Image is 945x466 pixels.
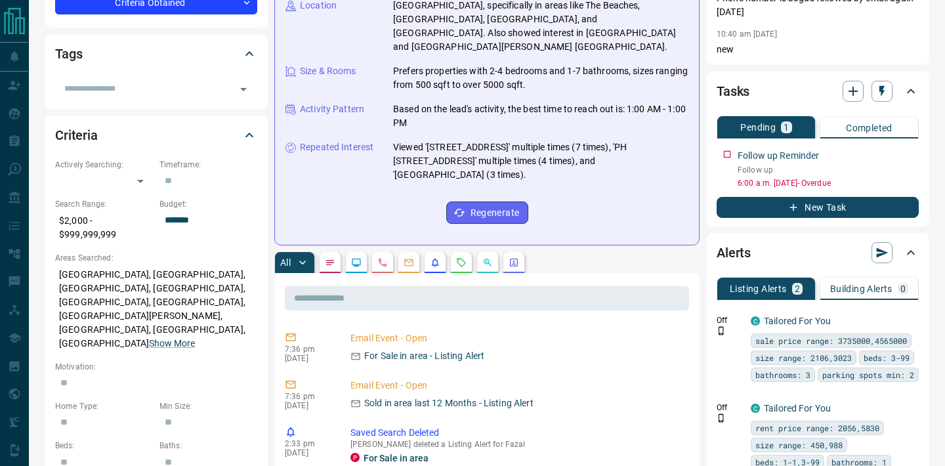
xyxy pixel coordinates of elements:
[900,284,906,293] p: 0
[300,64,356,78] p: Size & Rooms
[764,403,831,413] a: Tailored For You
[285,392,331,401] p: 7:36 pm
[717,75,919,107] div: Tasks
[350,379,684,392] p: Email Event - Open
[300,102,364,116] p: Activity Pattern
[717,413,726,423] svg: Push Notification Only
[351,257,362,268] svg: Lead Browsing Activity
[350,453,360,462] div: property.ca
[755,351,852,364] span: size range: 2106,3023
[55,119,257,151] div: Criteria
[55,400,153,412] p: Home Type:
[350,331,684,345] p: Email Event - Open
[822,368,914,381] span: parking spots min: 2
[55,43,82,64] h2: Tags
[430,257,440,268] svg: Listing Alerts
[740,123,776,132] p: Pending
[404,257,414,268] svg: Emails
[234,80,253,98] button: Open
[377,257,388,268] svg: Calls
[738,164,919,176] p: Follow up
[149,337,195,350] button: Show More
[55,159,153,171] p: Actively Searching:
[755,438,843,452] span: size range: 450,988
[456,257,467,268] svg: Requests
[159,400,257,412] p: Min Size:
[55,440,153,452] p: Beds:
[764,316,831,326] a: Tailored For You
[55,361,257,373] p: Motivation:
[285,448,331,457] p: [DATE]
[393,64,688,92] p: Prefers properties with 2-4 bedrooms and 1-7 bathrooms, sizes ranging from 500 sqft to over 5000 ...
[300,140,373,154] p: Repeated Interest
[738,149,819,163] p: Follow up Reminder
[350,426,684,440] p: Saved Search Deleted
[285,345,331,354] p: 7:36 pm
[350,440,684,449] p: [PERSON_NAME] deleted a Listing Alert for Fazal
[55,264,257,354] p: [GEOGRAPHIC_DATA], [GEOGRAPHIC_DATA], [GEOGRAPHIC_DATA], [GEOGRAPHIC_DATA], [GEOGRAPHIC_DATA], [G...
[159,159,257,171] p: Timeframe:
[755,421,879,434] span: rent price range: 2056,5830
[717,237,919,268] div: Alerts
[280,258,291,267] p: All
[55,38,257,70] div: Tags
[159,198,257,210] p: Budget:
[730,284,787,293] p: Listing Alerts
[717,81,749,102] h2: Tasks
[751,404,760,413] div: condos.ca
[159,440,257,452] p: Baths:
[755,368,810,381] span: bathrooms: 3
[482,257,493,268] svg: Opportunities
[717,242,751,263] h2: Alerts
[285,401,331,410] p: [DATE]
[55,125,98,146] h2: Criteria
[509,257,519,268] svg: Agent Actions
[717,402,743,413] p: Off
[784,123,789,132] p: 1
[795,284,800,293] p: 2
[755,334,907,347] span: sale price range: 3735000,4565000
[55,210,153,245] p: $2,000 - $999,999,999
[717,326,726,335] svg: Push Notification Only
[55,198,153,210] p: Search Range:
[364,453,429,463] a: For Sale in area
[738,177,919,189] p: 6:00 a.m. [DATE] - Overdue
[393,140,688,182] p: Viewed '[STREET_ADDRESS]' multiple times (7 times), 'PH [STREET_ADDRESS]' multiple times (4 times...
[285,354,331,363] p: [DATE]
[846,123,892,133] p: Completed
[864,351,910,364] span: beds: 3-99
[325,257,335,268] svg: Notes
[285,439,331,448] p: 2:33 pm
[364,349,484,363] p: For Sale in area - Listing Alert
[364,396,534,410] p: Sold in area last 12 Months - Listing Alert
[751,316,760,326] div: condos.ca
[717,314,743,326] p: Off
[717,197,919,218] button: New Task
[446,201,528,224] button: Regenerate
[717,30,777,39] p: 10:40 am [DATE]
[55,252,257,264] p: Areas Searched:
[393,102,688,130] p: Based on the lead's activity, the best time to reach out is: 1:00 AM - 1:00 PM
[717,43,919,56] p: new
[830,284,892,293] p: Building Alerts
